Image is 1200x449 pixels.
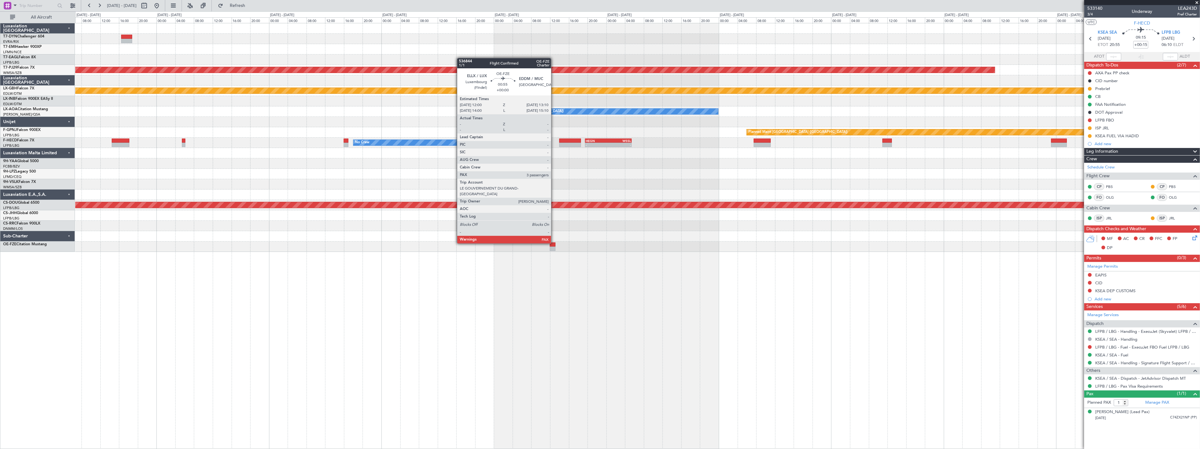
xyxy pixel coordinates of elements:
span: KSEA SEA [1098,30,1117,36]
span: Cabin Crew [1086,205,1110,212]
div: CID [1095,280,1102,286]
span: LX-AOA [3,107,18,111]
div: CB [1095,94,1101,99]
div: [DATE] - [DATE] [832,13,856,18]
span: (1/1) [1177,390,1186,397]
div: Add new [1095,141,1197,146]
div: 16:00 [232,17,251,23]
div: CID number [1095,78,1118,83]
span: LEA243D [1177,5,1197,12]
div: Planned Maint [GEOGRAPHIC_DATA] ([GEOGRAPHIC_DATA]) [748,128,848,137]
button: All Aircraft [7,12,68,22]
a: LFPB/LBG [3,133,20,138]
div: AXA Pax PP check [1095,70,1130,76]
div: 04:00 [1075,17,1094,23]
a: F-HECDFalcon 7X [3,139,34,142]
a: LFPB / LBG - Pax Visa Requirements [1095,384,1163,389]
div: LFPB FBO [1095,117,1114,123]
div: KSEA DEP CUSTOMS [1095,288,1135,293]
a: EVRA/RIX [3,39,19,44]
div: [DATE] - [DATE] [945,13,969,18]
a: Manage Services [1087,312,1119,318]
span: Crew [1086,156,1097,163]
a: LFPB/LBG [3,143,20,148]
span: 06:10 [1162,42,1172,48]
div: 12:00 [775,17,794,23]
span: 9H-LPZ [3,170,16,173]
div: 04:00 [625,17,644,23]
div: Prebrief [1095,86,1110,91]
div: CP [1157,183,1167,190]
div: 20:00 [475,17,494,23]
a: F-GPNJFalcon 900EX [3,128,41,132]
div: 16:00 [344,17,363,23]
div: ISP [1094,215,1104,222]
a: WMSA/SZB [3,185,22,190]
a: Manage Permits [1087,264,1118,270]
span: LFPB LBG [1162,30,1180,36]
a: LFMD/CEQ [3,174,21,179]
span: ALDT [1180,54,1190,60]
div: 04:00 [850,17,869,23]
div: 04:00 [738,17,757,23]
div: 16:00 [1019,17,1038,23]
span: Pax [1086,390,1093,398]
span: F-HECD [3,139,17,142]
span: MF [1107,236,1113,242]
a: OLG [1106,195,1120,200]
a: EDLW/DTM [3,102,22,106]
a: 9H-VSLKFalcon 7X [3,180,36,184]
div: HEGN [586,139,608,143]
div: 04:00 [962,17,981,23]
div: Underway [1132,9,1152,15]
div: [DATE] - [DATE] [157,13,182,18]
span: 9H-VSLK [3,180,19,184]
a: DNMM/LOS [3,226,23,231]
a: T7-DYNChallenger 604 [3,35,44,38]
div: No Crew [355,138,369,147]
div: - [586,143,608,147]
div: [PERSON_NAME] (Lead Pax) [1095,409,1150,415]
div: FO [1094,194,1104,201]
a: CS-JHHGlobal 6000 [3,211,38,215]
div: 12:00 [438,17,457,23]
span: 20:55 [1110,42,1120,48]
div: 20:00 [1038,17,1056,23]
span: CS-JHH [3,211,17,215]
div: 08:00 [981,17,1000,23]
span: AC [1123,236,1129,242]
span: 09:15 [1136,35,1146,41]
div: 08:00 [756,17,775,23]
div: Add new [1095,296,1197,302]
div: 12:00 [662,17,681,23]
span: (0/3) [1177,254,1186,261]
div: 20:00 [250,17,269,23]
span: [DATE] [1162,36,1175,42]
div: 00:00 [494,17,513,23]
a: WMSA/SZB [3,71,22,75]
div: [DATE] - [DATE] [607,13,632,18]
a: LX-AOACitation Mustang [3,107,48,111]
a: T7-EAGLFalcon 8X [3,55,36,59]
span: All Aircraft [16,15,66,20]
span: T7-EMI [3,45,15,49]
a: PBS [1169,184,1183,190]
div: 20:00 [363,17,381,23]
div: [DATE] - [DATE] [76,13,101,18]
div: 08:00 [307,17,325,23]
span: Dispatch To-Dos [1086,62,1118,69]
div: 20:00 [700,17,719,23]
div: 20:00 [588,17,606,23]
a: [PERSON_NAME]/QSA [3,112,40,117]
span: ETOT [1098,42,1108,48]
a: Schedule Crew [1087,164,1115,171]
div: ISP [1157,215,1167,222]
label: Planned PAX [1087,400,1111,406]
span: Others [1086,367,1100,374]
div: 04:00 [175,17,194,23]
a: EDLW/DTM [3,91,22,96]
div: 00:00 [269,17,288,23]
a: KSEA / SEA - Fuel [1095,352,1128,358]
div: No Crew Antwerp ([GEOGRAPHIC_DATA]) [495,107,564,116]
div: 08:00 [82,17,100,23]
